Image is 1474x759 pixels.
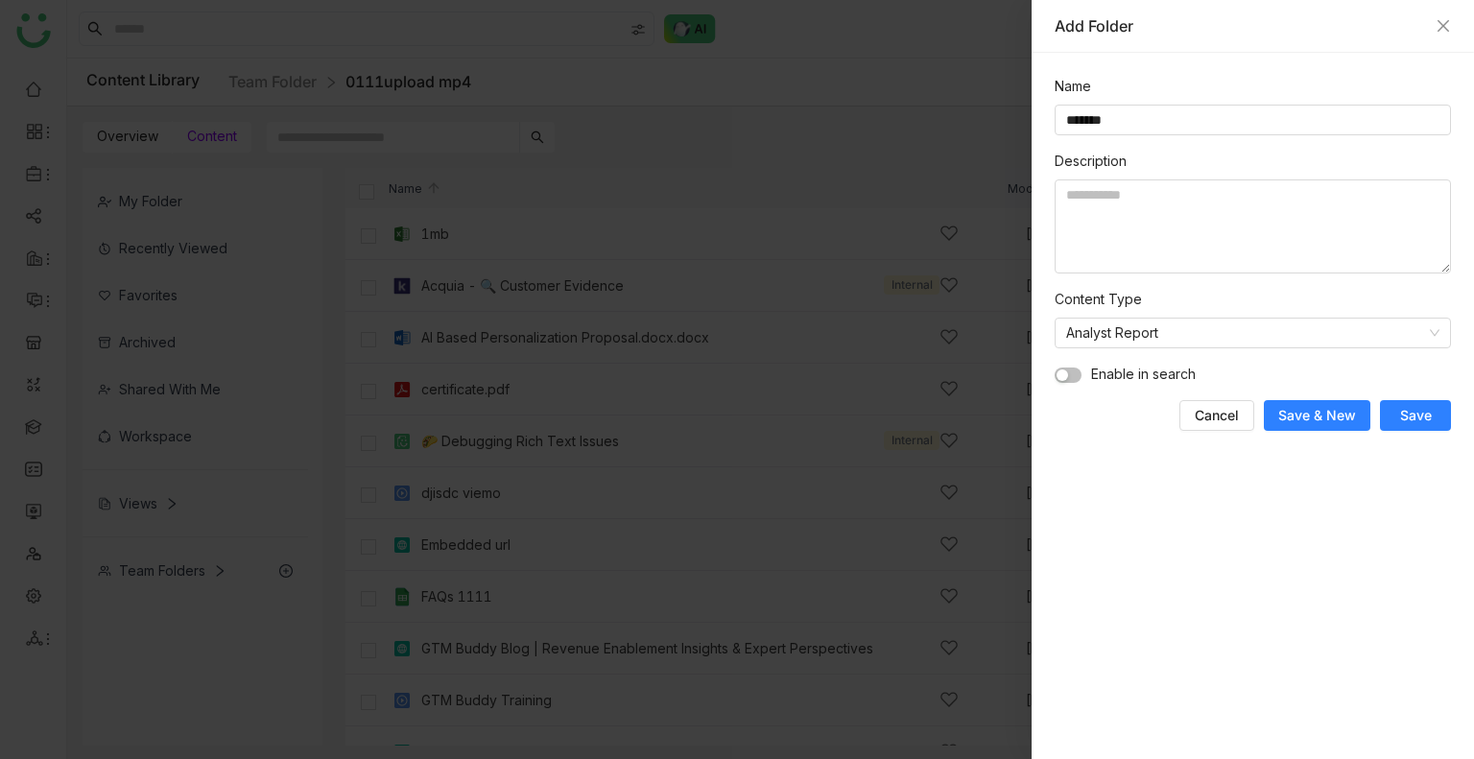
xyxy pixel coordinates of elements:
[1055,15,1426,36] div: Add Folder
[1380,400,1451,431] button: Save
[1066,319,1439,347] nz-select-item: Analyst Report
[1055,289,1142,310] label: Content Type
[1055,76,1091,97] label: Name
[1400,406,1432,425] span: Save
[1278,406,1356,425] span: Save & New
[1195,406,1239,425] span: Cancel
[1436,18,1451,34] button: Close
[1179,400,1254,431] button: Cancel
[1055,151,1127,172] label: Description
[1264,400,1370,431] button: Save & New
[1091,364,1196,385] span: Enable in search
